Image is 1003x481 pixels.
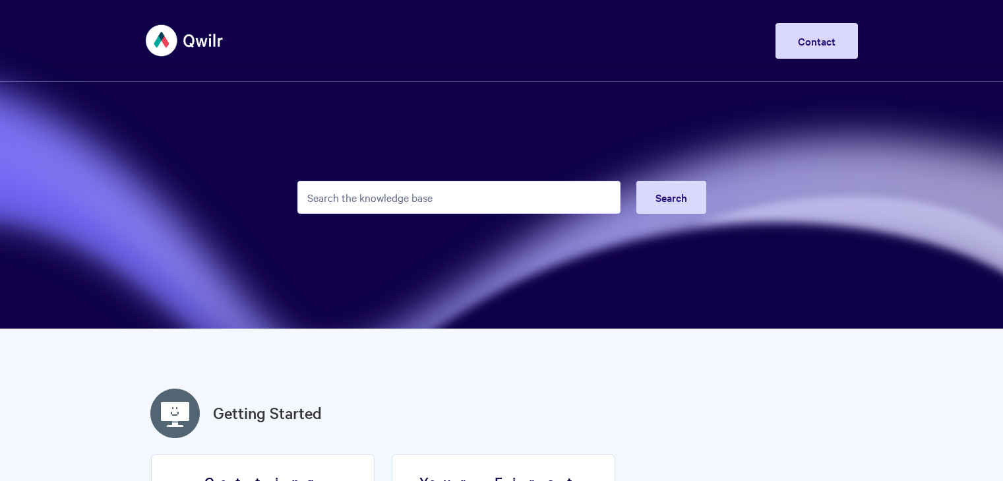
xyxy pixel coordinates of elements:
[655,190,687,205] span: Search
[213,401,322,425] a: Getting Started
[775,23,858,59] a: Contact
[297,181,621,214] input: Search the knowledge base
[146,16,224,65] img: Qwilr Help Center
[636,181,706,214] button: Search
